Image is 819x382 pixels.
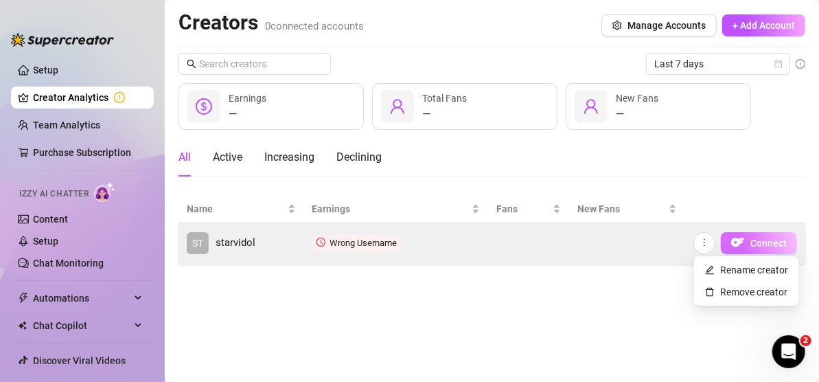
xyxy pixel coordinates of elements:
span: New Fans [616,93,658,104]
input: Search creators [199,56,312,71]
span: + Add Account [733,20,795,31]
span: Earnings [229,93,266,104]
span: thunderbolt [18,293,29,304]
button: OFConnect [721,232,797,254]
span: calendar [774,60,783,68]
span: Automations [33,287,130,309]
div: — [422,106,467,122]
span: Izzy AI Chatter [19,188,89,201]
img: Chat Copilot [18,321,27,330]
span: Manage Accounts [627,20,706,31]
span: user [583,98,599,115]
h2: Creators [178,10,364,36]
span: Connect [750,238,787,249]
a: Setup [33,236,58,247]
div: Active [213,149,242,166]
th: Name [178,196,304,223]
span: more [700,238,709,247]
a: Discover Viral Videos [33,355,126,366]
div: Increasing [264,149,314,166]
span: Wrong Username [330,238,397,248]
img: logo-BBDzfeDw.svg [11,33,114,47]
button: + Add Account [722,14,805,36]
span: Fans [496,201,550,216]
img: AI Chatter [94,182,115,202]
span: user [389,98,406,115]
iframe: Intercom live chat [772,335,805,368]
div: — [229,106,266,122]
span: clock-circle [316,238,325,247]
span: 2 [800,335,811,346]
span: Last 7 days [654,54,782,74]
th: New Fans [569,196,685,223]
span: setting [612,21,622,30]
span: ST [192,236,203,251]
a: STstarvidol [187,232,296,254]
span: 0 connected accounts [265,20,364,32]
span: starvidol [216,235,255,251]
div: — [616,106,658,122]
span: dollar-circle [196,98,212,115]
a: Creator Analytics exclamation-circle [33,87,143,109]
img: OF [731,236,745,249]
div: All [178,149,191,166]
a: Setup [33,65,58,76]
span: Total Fans [422,93,467,104]
a: Purchase Subscription [33,142,143,164]
span: Chat Copilot [33,315,130,337]
th: Earnings [304,196,489,223]
span: New Fans [577,201,666,216]
span: info-circle [796,59,805,69]
a: Content [33,214,68,225]
div: Declining [336,149,382,166]
span: Name [187,201,285,216]
button: Manage Accounts [601,14,717,36]
th: Fans [488,196,569,223]
span: search [187,59,196,69]
a: Remove creator [705,286,787,297]
a: Team Analytics [33,120,100,131]
span: Earnings [312,201,470,216]
a: Chat Monitoring [33,258,104,269]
